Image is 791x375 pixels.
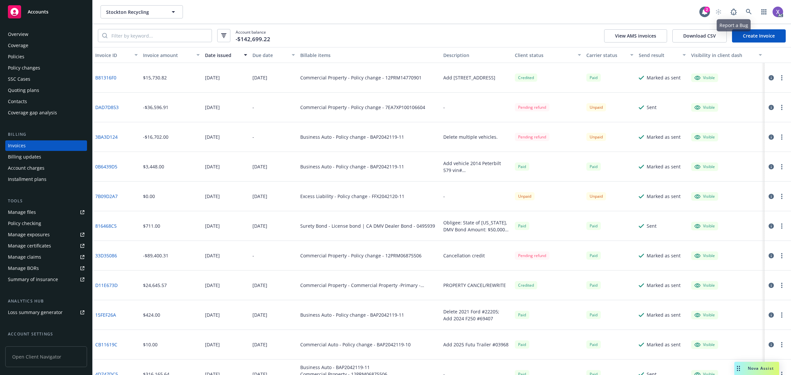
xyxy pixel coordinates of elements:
[300,341,411,348] div: Commercial Auto - Policy change - BAP2042119-10
[694,342,715,348] div: Visible
[5,85,87,96] a: Quoting plans
[252,74,267,81] div: [DATE]
[586,311,601,319] div: Paid
[250,47,298,63] button: Due date
[604,29,667,43] button: View AMS invoices
[5,96,87,107] a: Contacts
[300,252,422,259] div: Commercial Property - Policy change - 12PRM06875506
[586,222,601,230] div: Paid
[8,74,30,84] div: SSC Cases
[143,52,192,59] div: Invoice amount
[5,229,87,240] a: Manage exposures
[202,47,250,63] button: Date issued
[95,311,116,318] a: 15FEF26A
[5,198,87,204] div: Tools
[300,222,435,229] div: Surety Bond - License bond | CA DMV Dealer Bond - 0495939
[515,281,537,289] div: Credited
[694,312,715,318] div: Visible
[5,29,87,40] a: Overview
[143,311,160,318] div: $424.00
[515,52,574,59] div: Client status
[95,163,117,170] a: 0B6439D5
[143,341,158,348] div: $10.00
[586,281,601,289] div: Paid
[691,52,755,59] div: Visibility in client dash
[5,3,87,21] a: Accounts
[586,52,626,59] div: Carrier status
[734,362,779,375] button: Nova Assist
[252,252,254,259] div: -
[757,5,771,18] a: Switch app
[5,331,87,337] div: Account settings
[647,193,681,200] div: Marked as sent
[515,73,537,82] div: Credited
[28,9,48,14] span: Accounts
[694,164,715,170] div: Visible
[8,163,44,173] div: Account charges
[300,282,438,289] div: Commercial Property - Commercial Property -Primary - 12PRM14770901
[647,104,657,111] div: Sent
[143,282,167,289] div: $24,645.57
[95,74,116,81] a: B81316F0
[8,29,28,40] div: Overview
[300,364,387,371] div: Business Auto - BAP2042119-11
[205,282,220,289] div: [DATE]
[694,253,715,259] div: Visible
[300,163,404,170] div: Business Auto - Policy change - BAP2042119-11
[298,47,441,63] button: Billable items
[586,340,601,349] span: Paid
[106,9,163,15] span: Stockton Recycling
[102,33,107,38] svg: Search
[5,174,87,185] a: Installment plans
[443,219,510,233] div: Obligee: State of [US_STATE], DMV Bond Amount: $50,000 Dealer Surety Bond Principal: The Car Comp...
[515,311,529,319] div: Paid
[586,133,606,141] div: Unpaid
[140,47,202,63] button: Invoice amount
[252,104,254,111] div: -
[515,103,549,111] div: Pending refund
[95,104,119,111] a: DAD7D853
[732,29,786,43] a: Create Invoice
[95,252,117,259] a: 33D35086
[300,133,404,140] div: Business Auto - Policy change - BAP2042119-11
[8,85,39,96] div: Quoting plans
[443,104,445,111] div: -
[300,311,404,318] div: Business Auto - Policy change - BAP2042119-11
[515,162,529,171] div: Paid
[95,52,131,59] div: Invoice ID
[515,133,549,141] div: Pending refund
[8,274,58,285] div: Summary of insurance
[694,282,715,288] div: Visible
[236,29,270,42] span: Account balance
[95,222,117,229] a: 816468C5
[712,5,725,18] a: Start snowing
[441,47,512,63] button: Description
[300,52,438,59] div: Billable items
[748,365,774,371] span: Nova Assist
[93,47,140,63] button: Invoice ID
[636,47,688,63] button: Send result
[586,251,601,260] div: Paid
[205,252,220,259] div: [DATE]
[95,341,117,348] a: CB11619C
[5,346,87,367] span: Open Client Navigator
[143,222,160,229] div: $711.00
[5,274,87,285] a: Summary of insurance
[586,103,606,111] div: Unpaid
[647,222,657,229] div: Sent
[443,252,485,259] div: Cancellation credit
[300,104,425,111] div: Commercial Property - Policy change - 7EA7XP100106604
[95,282,118,289] a: D11E673D
[443,160,510,174] div: Add vehicle 2014 Peterbilt 579 vin#[US_VEHICLE_IDENTIFICATION_NUMBER]
[236,35,270,43] span: -$142,699.22
[95,133,118,140] a: 3BA3D124
[515,340,529,349] div: Paid
[688,47,765,63] button: Visibility in client dash
[300,74,422,81] div: Commercial Property - Policy change - 12PRM14770901
[515,251,549,260] div: Pending refund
